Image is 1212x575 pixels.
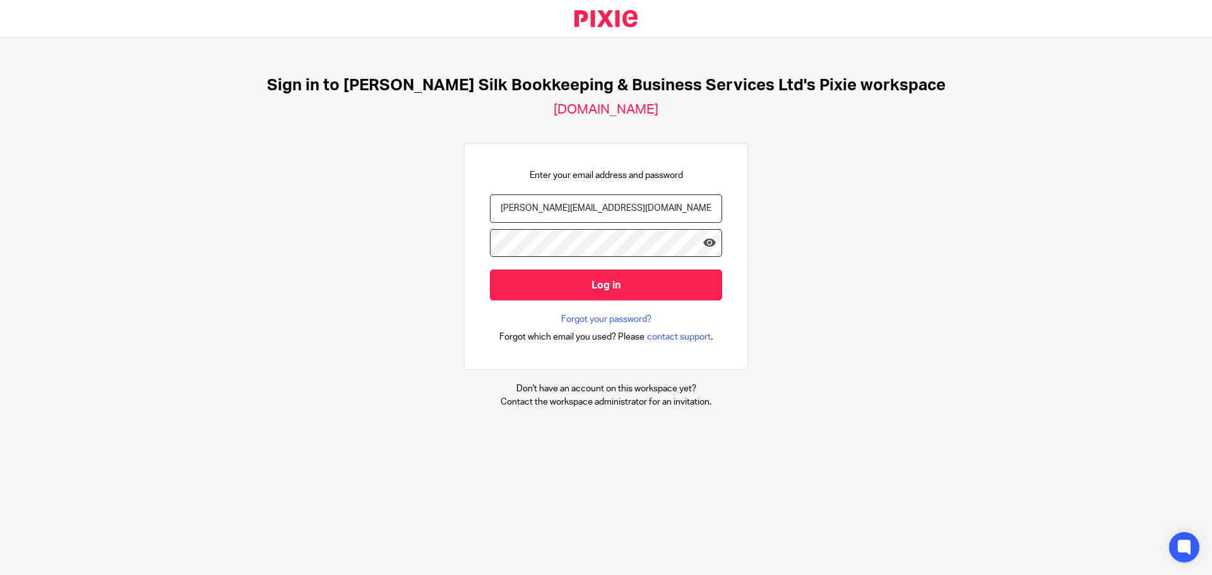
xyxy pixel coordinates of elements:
h1: Sign in to [PERSON_NAME] Silk Bookkeeping & Business Services Ltd's Pixie workspace [267,76,946,95]
span: contact support [647,331,711,343]
span: Forgot which email you used? Please [499,331,645,343]
p: Contact the workspace administrator for an invitation. [501,396,711,408]
p: Enter your email address and password [530,169,683,182]
a: Forgot your password? [561,313,651,326]
input: name@example.com [490,194,722,223]
div: . [499,329,713,344]
input: Log in [490,270,722,300]
p: Don't have an account on this workspace yet? [501,382,711,395]
h2: [DOMAIN_NAME] [554,102,658,118]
